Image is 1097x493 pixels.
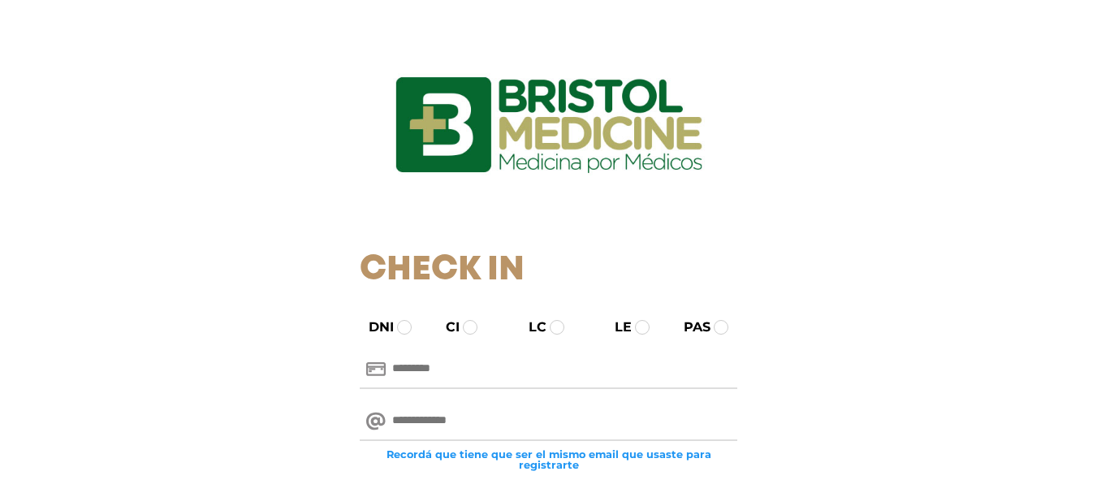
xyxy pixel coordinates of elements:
[360,449,737,470] small: Recordá que tiene que ser el mismo email que usaste para registrarte
[600,318,632,337] label: LE
[669,318,710,337] label: PAS
[431,318,460,337] label: CI
[354,318,394,337] label: DNI
[360,250,737,291] h1: Check In
[330,19,768,231] img: logo_ingresarbristol.jpg
[514,318,546,337] label: LC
